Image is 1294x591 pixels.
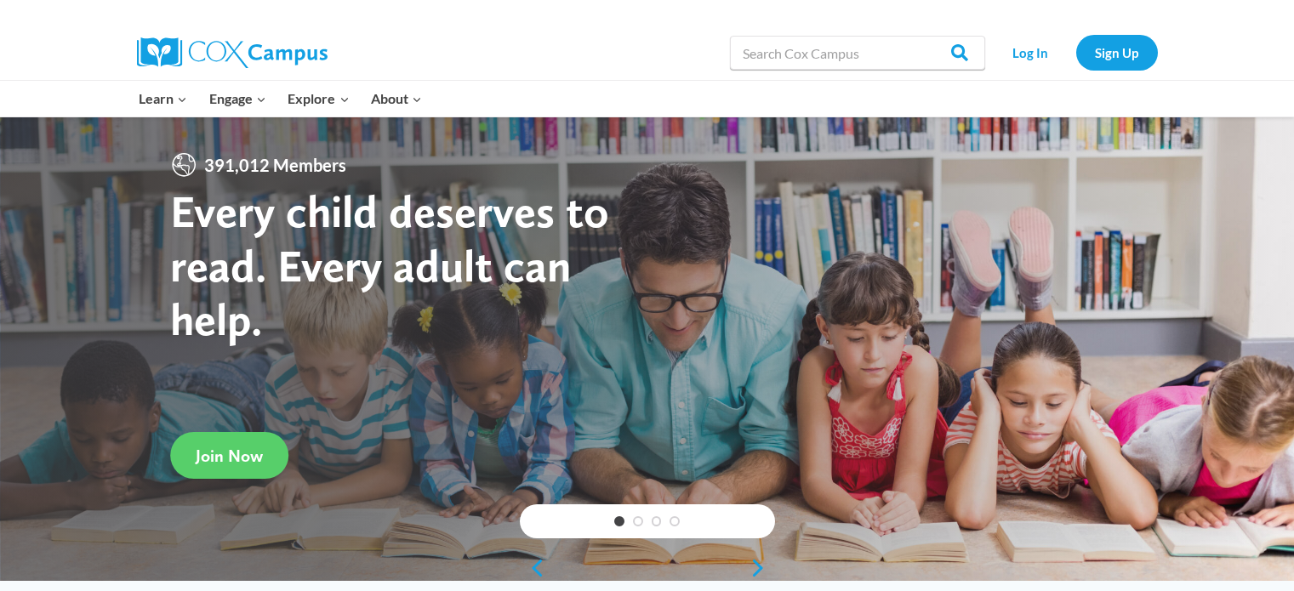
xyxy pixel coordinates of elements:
span: Explore [288,88,349,110]
div: content slider buttons [520,551,775,585]
a: next [750,558,775,578]
span: Engage [209,88,266,110]
nav: Secondary Navigation [994,35,1158,70]
a: 1 [614,516,624,526]
nav: Primary Navigation [128,81,433,116]
a: Log In [994,35,1068,70]
span: 391,012 Members [197,151,353,179]
span: About [371,88,422,110]
a: previous [520,558,545,578]
a: Join Now [170,432,288,479]
img: Cox Campus [137,37,328,68]
a: 4 [670,516,680,526]
input: Search Cox Campus [730,36,985,70]
span: Join Now [196,446,263,466]
a: 3 [652,516,662,526]
strong: Every child deserves to read. Every adult can help. [170,184,609,346]
a: 2 [633,516,643,526]
span: Learn [139,88,187,110]
a: Sign Up [1076,35,1158,70]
